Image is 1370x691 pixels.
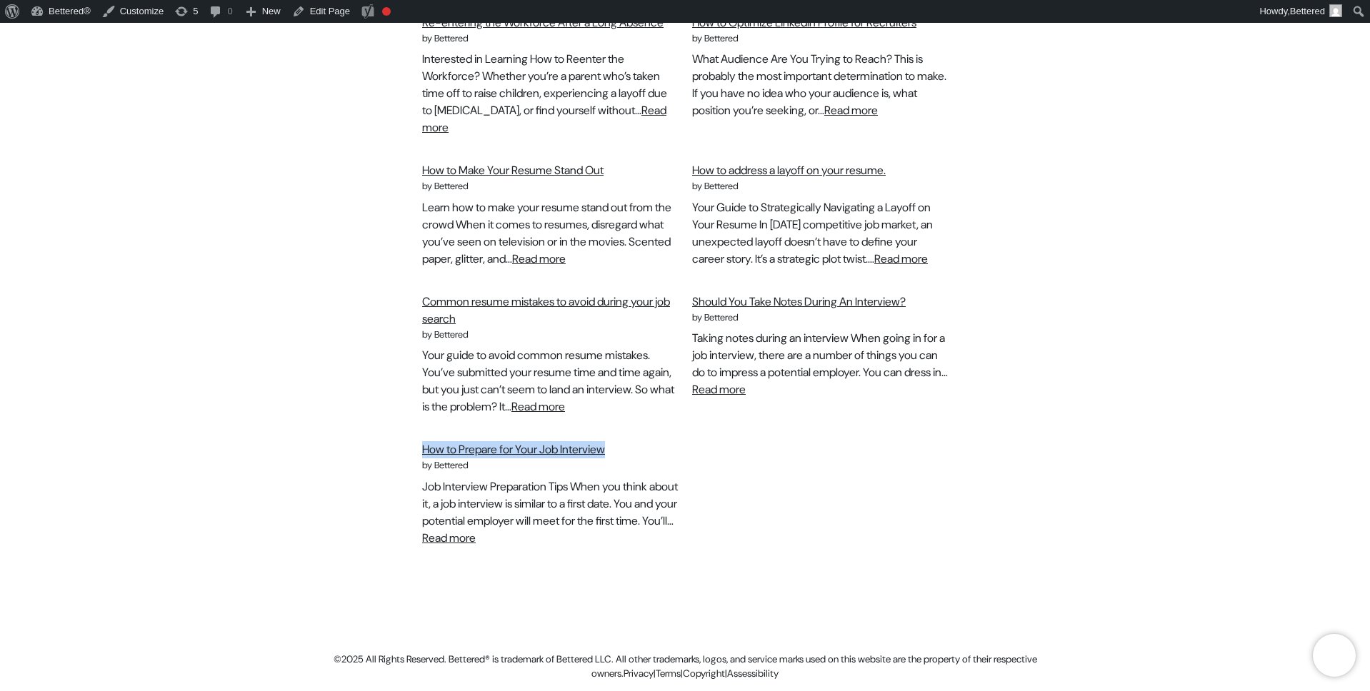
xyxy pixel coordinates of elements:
[692,268,948,282] div: by Bettered
[286,650,1084,680] p: ©2025 All Rights Reserved. Bettered® is trademark of Bettered LLC. All other trademarks, logos, a...
[692,287,948,355] div: Taking notes during an interview When going in for a job interview, there are a number of things ...
[624,666,654,678] a: Privacy
[422,285,678,299] div: by Bettered
[422,251,670,283] a: Common resume mistakes to avoid during your job search
[692,156,948,225] div: Your Guide to Strategically Navigating a Layoff on Your Resume In [DATE] competitive job market, ...
[1290,6,1325,16] span: Bettered
[422,399,605,414] a: How to Prepare for Your Job Interview
[511,356,565,371] a: Read more: Common resume mistakes to avoid during your job search
[422,156,678,225] div: Learn how to make your resume stand out from the crowd When it comes to resumes, disregard what y...
[824,60,878,75] a: Read more: How to Optimize LinkedIn Profile for Recruiters
[692,8,948,76] div: What Audience Are You Trying to Reach? This is probably the most important determination to make....
[512,208,566,223] a: Read more: How to Make Your Resume Stand Out
[422,120,604,135] a: How to Make Your Resume Stand Out
[692,251,906,266] a: Should You Take Notes During An Interview?
[1313,634,1356,677] iframe: Brevo live chat
[727,666,779,678] a: Assessibility
[683,666,725,678] a: Copyright
[422,8,678,94] div: Interested in Learning How to Reenter the Workforce? Whether you’re a parent who’s taken time off...
[422,435,678,504] div: Job Interview Preparation Tips When you think about it, a job interview is similar to a first dat...
[692,136,948,151] div: by Bettered
[656,666,681,678] a: Terms
[422,415,678,430] div: by Bettered
[422,136,678,151] div: by Bettered
[382,7,391,16] div: Focus keyphrase not set
[874,208,928,223] a: Read more: How to address a layoff on your resume.
[692,120,886,135] a: How to address a layoff on your resume.
[422,304,678,373] div: Your guide to avoid common resume mistakes. You’ve submitted your resume time and time again, but...
[422,488,476,503] a: Read more: How to Prepare for Your Job Interview
[692,339,746,354] a: Read more: Should You Take Notes During An Interview?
